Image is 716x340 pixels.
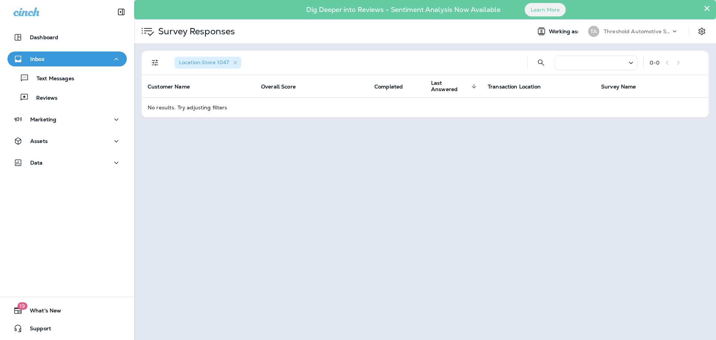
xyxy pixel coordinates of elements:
[261,84,296,90] span: Overall Score
[148,55,163,70] button: Filters
[374,84,403,90] span: Completed
[488,84,541,90] span: Transaction Location
[7,303,127,318] button: 19What's New
[650,60,660,66] div: 0 - 0
[30,34,58,40] p: Dashboard
[29,95,57,102] p: Reviews
[30,56,44,62] p: Inbox
[261,83,305,90] span: Overall Score
[285,9,522,11] p: Dig Deeper into Reviews - Sentiment Analysis Now Available
[22,325,51,334] span: Support
[7,134,127,149] button: Assets
[148,84,190,90] span: Customer Name
[29,75,74,82] p: Text Messages
[155,26,235,37] p: Survey Responses
[175,57,241,69] div: Location:Store 1047
[431,80,479,93] span: Last Answered
[604,28,671,34] p: Threshold Automotive Service dba Grease Monkey
[549,28,581,35] span: Working as:
[7,321,127,336] button: Support
[148,83,200,90] span: Customer Name
[601,83,646,90] span: Survey Name
[7,112,127,127] button: Marketing
[30,116,56,122] p: Marketing
[142,97,709,117] td: No results. Try adjusting filters
[17,302,27,310] span: 19
[7,52,127,66] button: Inbox
[695,25,709,38] button: Settings
[7,90,127,105] button: Reviews
[7,70,127,86] button: Text Messages
[601,84,636,90] span: Survey Name
[703,2,710,14] button: Close
[179,59,229,66] span: Location : Store 1047
[431,80,469,93] span: Last Answered
[588,26,599,37] div: TA
[22,308,61,316] span: What's New
[7,30,127,45] button: Dashboard
[111,4,132,19] button: Collapse Sidebar
[525,3,566,16] button: Learn More
[374,83,412,90] span: Completed
[7,155,127,170] button: Data
[488,83,550,90] span: Transaction Location
[30,138,48,144] p: Assets
[30,160,43,166] p: Data
[534,55,549,70] button: Search Survey Responses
